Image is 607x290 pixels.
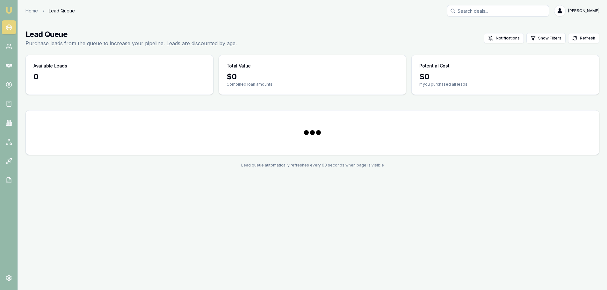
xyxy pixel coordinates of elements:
[25,29,237,39] h1: Lead Queue
[33,72,206,82] div: 0
[25,8,75,14] nav: breadcrumb
[25,8,38,14] a: Home
[49,8,75,14] span: Lead Queue
[227,72,399,82] div: $ 0
[447,5,549,17] input: Search deals
[227,82,399,87] p: Combined loan amounts
[227,63,251,69] h3: Total Value
[5,6,13,14] img: emu-icon-u.png
[568,8,599,13] span: [PERSON_NAME]
[25,163,599,168] div: Lead queue automatically refreshes every 60 seconds when page is visible
[526,33,566,43] button: Show Filters
[568,33,599,43] button: Refresh
[33,63,67,69] h3: Available Leads
[484,33,524,43] button: Notifications
[25,39,237,47] p: Purchase leads from the queue to increase your pipeline. Leads are discounted by age.
[419,72,591,82] div: $ 0
[419,82,591,87] p: If you purchased all leads
[419,63,449,69] h3: Potential Cost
